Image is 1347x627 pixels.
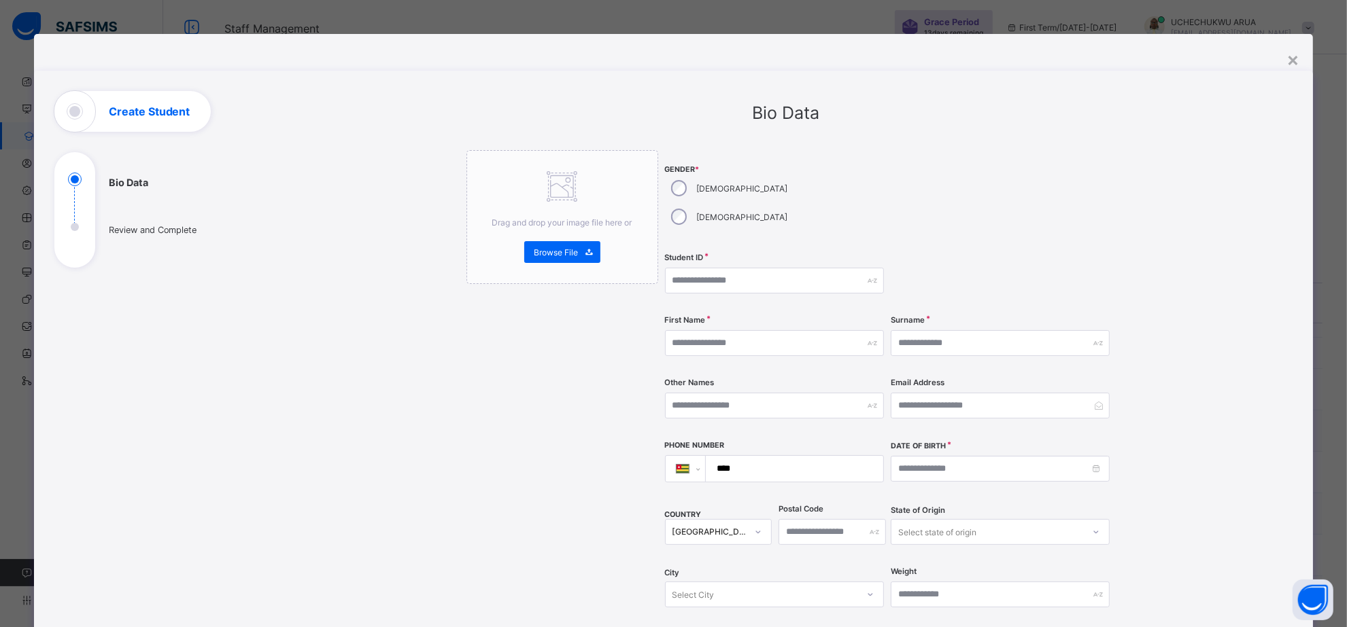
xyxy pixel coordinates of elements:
[665,165,884,174] span: Gender
[779,504,823,514] label: Postal Code
[672,581,715,607] div: Select City
[696,212,787,222] label: [DEMOGRAPHIC_DATA]
[672,527,747,537] div: [GEOGRAPHIC_DATA]
[891,567,917,576] label: Weight
[891,505,945,515] span: State of Origin
[898,519,976,545] div: Select state of origin
[665,378,715,387] label: Other Names
[665,510,702,519] span: COUNTRY
[1293,579,1333,620] button: Open asap
[665,253,704,262] label: Student ID
[696,183,787,194] label: [DEMOGRAPHIC_DATA]
[665,441,725,450] label: Phone Number
[752,103,819,123] span: Bio Data
[109,106,190,117] h1: Create Student
[665,315,706,325] label: First Name
[891,442,946,450] label: Date of Birth
[492,217,632,228] span: Drag and drop your image file here or
[466,150,658,284] div: Drag and drop your image file here orBrowse File
[891,315,925,325] label: Surname
[534,247,579,257] span: Browse File
[1286,48,1299,71] div: ×
[891,378,944,387] label: Email Address
[665,568,680,577] span: City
